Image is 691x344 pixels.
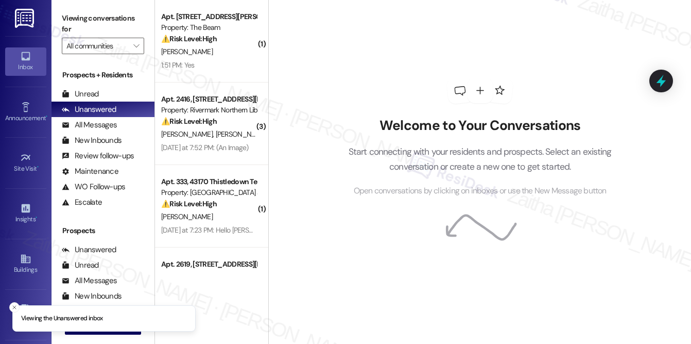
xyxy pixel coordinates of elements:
div: Unanswered [62,104,116,115]
div: Property: Rivermark Northern Liberties [161,270,256,281]
div: Unanswered [62,244,116,255]
div: All Messages [62,120,117,130]
a: Inbox [5,47,46,75]
span: Open conversations by clicking on inboxes or use the New Message button [354,185,607,198]
p: Viewing the Unanswered inbox [21,314,103,323]
div: Property: The Beam [161,22,256,33]
a: Site Visit • [5,149,46,177]
div: Property: Rivermark Northern Liberties [161,105,256,116]
div: Property: [GEOGRAPHIC_DATA] at [GEOGRAPHIC_DATA] [161,187,256,198]
span: [PERSON_NAME] [161,47,213,56]
a: Leads [5,301,46,329]
div: Prospects + Residents [51,70,154,80]
span: [PERSON_NAME] [161,129,216,139]
div: Unread [62,260,99,271]
span: • [37,163,39,171]
div: WO Follow-ups [62,182,125,192]
div: Review follow-ups [62,151,134,161]
span: • [46,113,47,120]
i:  [133,42,139,50]
span: [PERSON_NAME] [161,212,213,221]
div: Apt. [STREET_ADDRESS][PERSON_NAME] [161,11,256,22]
a: Insights • [5,200,46,227]
div: All Messages [62,275,117,286]
strong: ⚠️ Risk Level: High [161,34,217,43]
div: New Inbounds [62,135,122,146]
div: New Inbounds [62,291,122,302]
div: Maintenance [62,166,118,177]
div: [DATE] at 7:52 PM: (An Image) [161,143,249,152]
strong: ⚠️ Risk Level: High [161,199,217,208]
strong: ⚠️ Risk Level: High [161,117,217,126]
h2: Welcome to Your Conversations [333,118,627,134]
div: Apt. 333, 43170 Thistledown Ter [161,176,256,187]
img: ResiDesk Logo [15,9,36,28]
div: Prospects [51,225,154,236]
p: Start connecting with your residents and prospects. Select an existing conversation or create a n... [333,144,627,174]
div: 1:51 PM: Yes [161,60,195,70]
div: Apt. 2619, [STREET_ADDRESS][PERSON_NAME] [161,259,256,270]
label: Viewing conversations for [62,10,144,38]
input: All communities [66,38,128,54]
div: [DATE] at 7:23 PM: Hello [PERSON_NAME]'m going to be a little late on rent. Will you accept full ... [161,225,521,235]
span: • [36,214,37,221]
div: Apt. 2416, [STREET_ADDRESS][PERSON_NAME] [161,94,256,105]
span: [PERSON_NAME] [216,129,267,139]
div: Escalate [62,197,102,208]
button: Close toast [9,302,20,313]
a: Buildings [5,250,46,278]
div: Unread [62,89,99,100]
